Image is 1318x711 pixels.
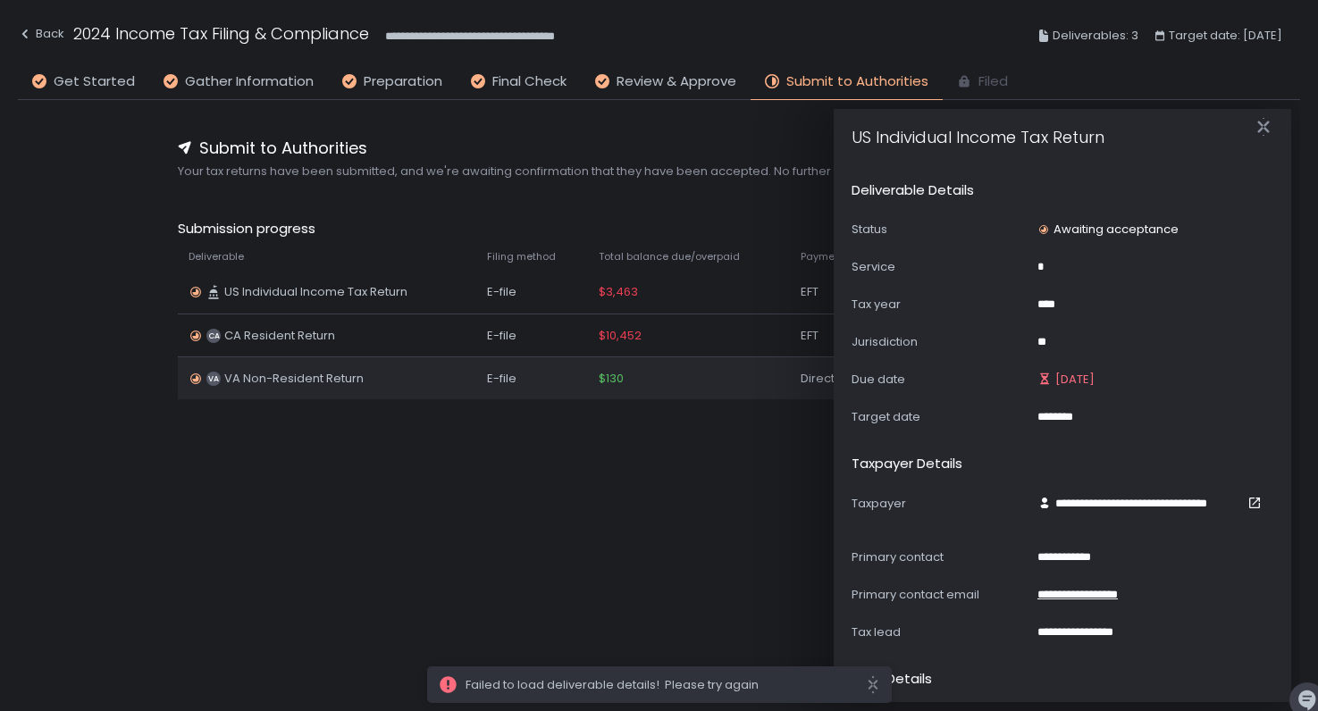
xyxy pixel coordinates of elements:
[852,372,1030,388] div: Due date
[852,669,932,690] h2: Filing details
[599,371,624,387] span: $130
[492,71,567,92] span: Final Check
[224,328,335,344] span: CA Resident Return
[224,284,407,300] span: US Individual Income Tax Return
[599,284,638,300] span: $3,463
[189,250,244,263] span: Deliverable
[487,250,556,263] span: Filing method
[1055,372,1095,388] span: [DATE]
[852,587,1030,603] div: Primary contact email
[73,21,369,46] h1: 2024 Income Tax Filing & Compliance
[852,222,1030,238] div: Status
[178,163,1139,180] span: Your tax returns have been submitted, and we're awaiting confirmation that they have been accepte...
[178,219,1139,239] span: Submission progress
[599,328,642,344] span: $10,452
[487,284,577,300] div: E-file
[18,21,64,51] button: Back
[466,677,866,693] span: Failed to load deliverable details! Please try again
[617,71,736,92] span: Review & Approve
[801,284,819,300] span: EFT
[852,624,1030,640] div: Tax lead
[1037,222,1179,238] div: Awaiting acceptance
[487,328,577,344] div: E-file
[364,71,442,92] span: Preparation
[852,409,1030,425] div: Target date
[224,371,364,387] span: VA Non-Resident Return
[801,250,886,263] span: Payment method
[852,334,1030,350] div: Jurisdiction
[852,104,1104,149] h1: US Individual Income Tax Return
[852,549,1030,565] div: Primary contact
[54,71,135,92] span: Get Started
[852,259,1030,275] div: Service
[852,496,1030,512] div: Taxpayer
[866,675,880,694] svg: close
[208,373,219,384] text: VA
[185,71,314,92] span: Gather Information
[978,71,1008,92] span: Filed
[786,71,928,92] span: Submit to Authorities
[18,23,64,45] div: Back
[801,328,819,344] span: EFT
[599,250,740,263] span: Total balance due/overpaid
[208,330,220,341] text: CA
[852,180,974,201] h2: Deliverable details
[1053,25,1138,46] span: Deliverables: 3
[1169,25,1282,46] span: Target date: [DATE]
[199,136,367,160] span: Submit to Authorities
[852,454,962,474] h2: Taxpayer details
[487,371,577,387] div: E-file
[852,297,1030,313] div: Tax year
[801,371,882,387] span: Direct deposit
